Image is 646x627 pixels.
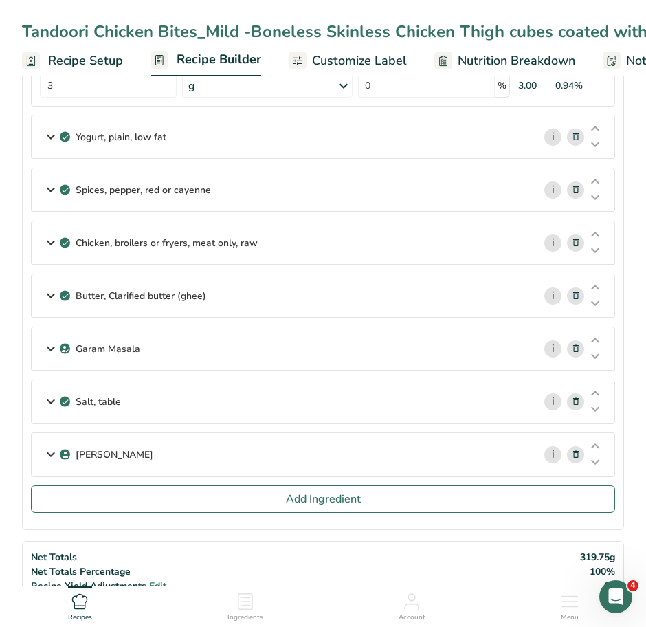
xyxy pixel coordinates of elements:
span: 0g [604,580,615,593]
div: [PERSON_NAME] i [32,433,614,476]
div: 3.00 [518,78,537,93]
span: Recipe Yield Adjustments [31,580,146,593]
span: Net Totals Percentage [31,565,131,578]
a: i [544,340,561,357]
span: Account [399,613,425,623]
a: i [544,393,561,410]
iframe: Intercom live chat [599,580,632,613]
span: Customize Label [312,52,407,70]
a: Account [399,586,425,624]
a: i [544,129,561,146]
a: i [544,446,561,463]
span: Net Totals [31,551,77,564]
span: Menu [561,613,579,623]
a: Nutrition Breakdown [434,45,575,76]
div: 0.94% [555,78,583,93]
span: 4 [627,580,638,591]
span: 100% [590,565,615,578]
p: [PERSON_NAME] [76,448,153,462]
p: Butter, Clarified butter (ghee) [76,289,206,303]
span: Ingredients [227,613,263,623]
div: Butter, Clarified butter (ghee) i [32,274,614,318]
p: Yogurt, plain, low fat [76,130,166,144]
span: Recipe Builder [177,50,261,69]
a: i [544,287,561,305]
span: Add Ingredient [286,491,361,507]
div: Salt, table i [32,380,614,423]
div: g [188,78,195,94]
p: Spices, pepper, red or cayenne [76,183,211,197]
a: Customize Label [289,45,407,76]
span: 319.75g [580,551,615,564]
span: Recipes [68,613,92,623]
div: Spices, pepper, red or cayenne i [32,168,614,212]
span: Recipe Setup [48,52,123,70]
div: Chicken, broilers or fryers, meat only, raw i [32,221,614,265]
a: Ingredients [227,586,263,624]
div: Yogurt, plain, low fat i [32,115,614,159]
span: Edit [149,580,166,593]
span: Nutrition Breakdown [458,52,575,70]
p: Garam Masala [76,342,140,356]
a: Recipe Setup [22,45,123,76]
div: Garam Masala i [32,327,614,371]
a: i [544,234,561,252]
a: i [544,181,561,199]
a: Recipes [68,586,92,624]
p: Salt, table [76,395,121,409]
a: Recipe Builder [151,44,261,77]
p: Chicken, broilers or fryers, meat only, raw [76,236,258,250]
button: Add Ingredient [31,485,615,513]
